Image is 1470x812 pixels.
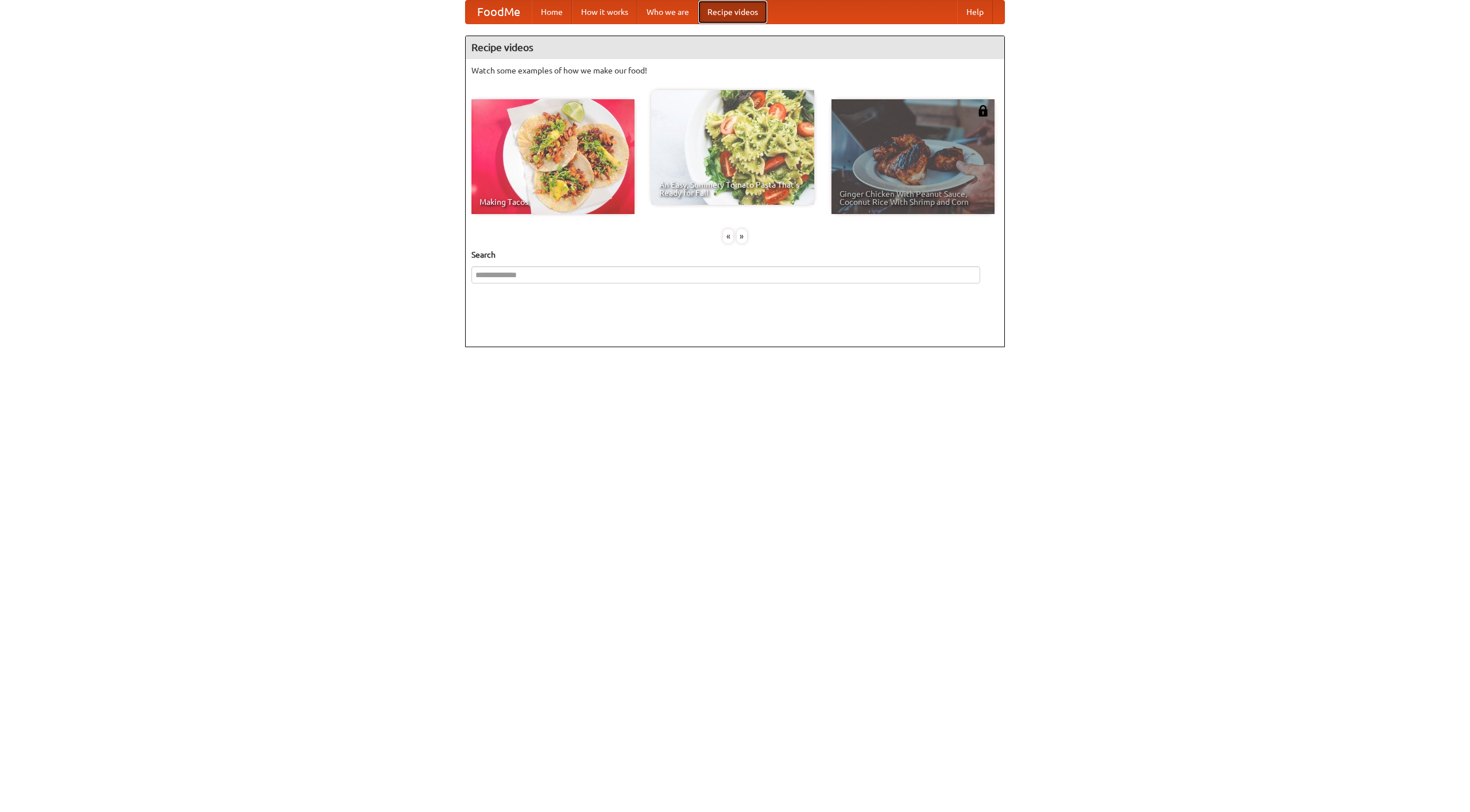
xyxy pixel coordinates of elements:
a: How it works [572,1,637,24]
img: 483408.png [977,105,989,116]
a: FoodMe [466,1,532,24]
a: Home [532,1,572,24]
h4: Recipe videos [466,36,1004,59]
a: Making Tacos [471,99,635,214]
a: Help [957,1,993,24]
div: « [723,229,733,243]
a: Who we are [637,1,698,24]
span: An Easy, Summery Tomato Pasta That's Ready for Fall [659,181,806,197]
p: Watch some examples of how we make our food! [471,65,999,76]
a: Recipe videos [698,1,767,24]
div: » [737,229,747,243]
span: Making Tacos [479,198,626,206]
a: An Easy, Summery Tomato Pasta That's Ready for Fall [651,90,814,205]
h5: Search [471,249,999,261]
